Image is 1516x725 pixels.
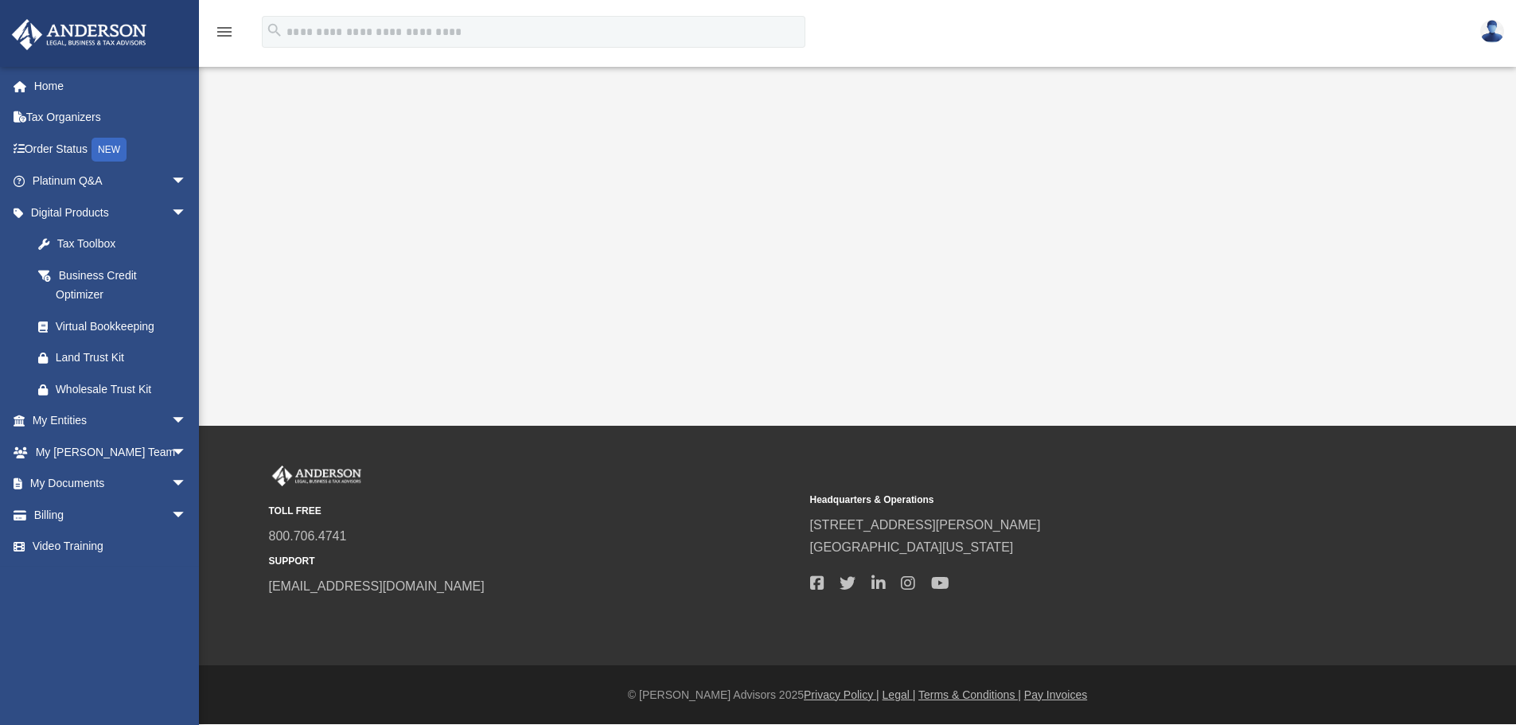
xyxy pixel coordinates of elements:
div: Business Credit Optimizer [56,266,183,305]
a: Home [11,70,211,102]
a: Tax Organizers [11,102,211,134]
div: Wholesale Trust Kit [56,380,191,400]
div: Land Trust Kit [56,348,191,368]
small: TOLL FREE [269,503,799,520]
a: [STREET_ADDRESS][PERSON_NAME] [810,518,1041,532]
div: © [PERSON_NAME] Advisors 2025 [199,685,1516,705]
span: arrow_drop_down [171,166,203,198]
a: Wholesale Trust Kit [22,373,211,405]
span: arrow_drop_down [171,197,203,229]
a: Video Training [11,531,211,563]
a: Privacy Policy | [804,688,879,701]
span: arrow_drop_down [171,499,203,532]
a: Business Credit Optimizer [22,259,203,310]
small: Headquarters & Operations [810,492,1340,509]
a: My Entitiesarrow_drop_down [11,405,211,437]
div: NEW [92,138,127,162]
a: Billingarrow_drop_down [11,499,211,531]
a: Virtual Bookkeeping [22,310,211,342]
a: Digital Productsarrow_drop_down [11,197,211,228]
a: Legal | [883,688,916,701]
div: Tax Toolbox [56,234,191,254]
span: arrow_drop_down [171,468,203,501]
i: search [266,21,283,39]
i: menu [215,22,234,41]
a: 800.706.4741 [269,529,347,543]
a: Pay Invoices [1024,688,1087,701]
a: Order StatusNEW [11,133,211,166]
a: My Documentsarrow_drop_down [11,468,211,500]
span: arrow_drop_down [171,436,203,469]
a: Platinum Q&Aarrow_drop_down [11,166,211,197]
a: menu [215,28,234,41]
span: arrow_drop_down [171,405,203,438]
img: Anderson Advisors Platinum Portal [269,466,364,486]
a: [GEOGRAPHIC_DATA][US_STATE] [810,540,1014,554]
img: Anderson Advisors Platinum Portal [7,19,151,50]
div: Virtual Bookkeeping [56,317,191,337]
img: User Pic [1480,20,1504,43]
a: My [PERSON_NAME] Teamarrow_drop_down [11,436,211,468]
a: Land Trust Kit [22,342,211,374]
a: Tax Toolbox [22,228,211,260]
a: Terms & Conditions | [918,688,1021,701]
a: [EMAIL_ADDRESS][DOMAIN_NAME] [269,579,485,593]
small: SUPPORT [269,553,799,570]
